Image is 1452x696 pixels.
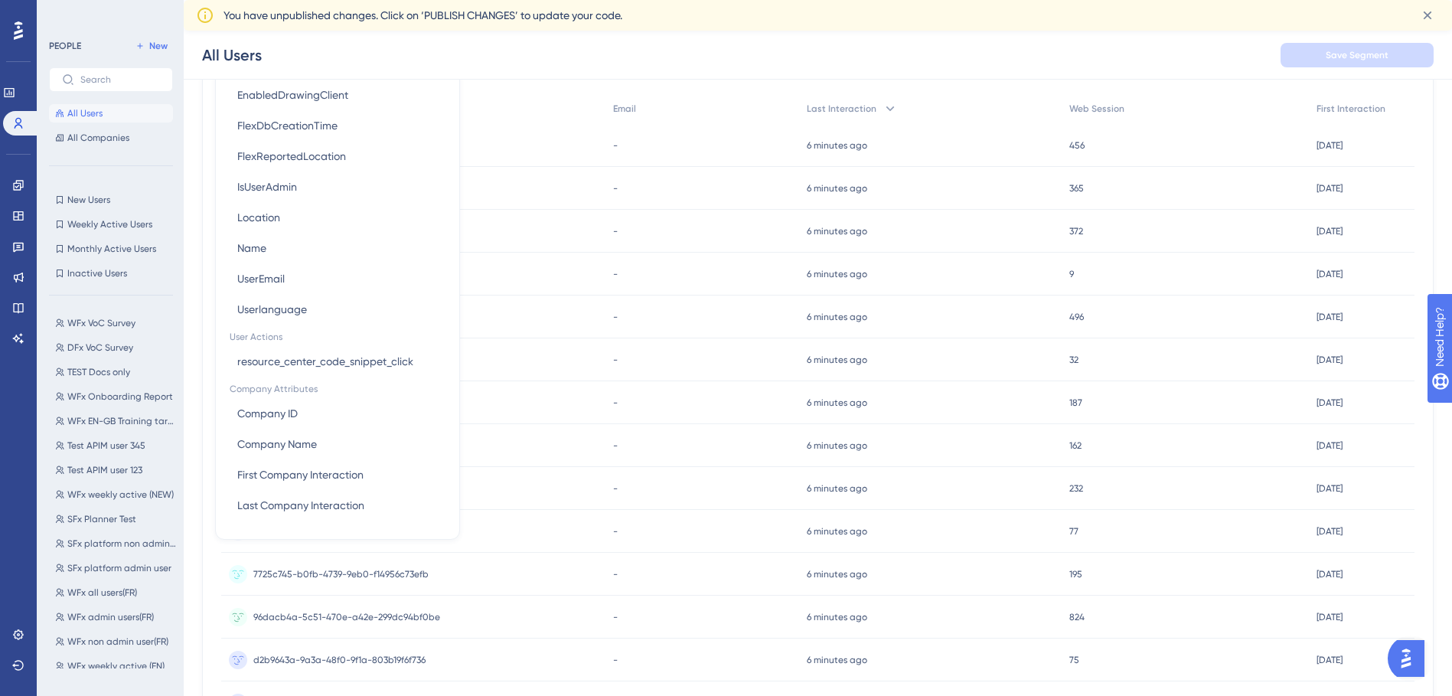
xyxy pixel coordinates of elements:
time: 6 minutes ago [807,269,867,279]
time: [DATE] [1317,526,1343,537]
span: IsUserAdmin [237,178,297,196]
time: [DATE] [1317,397,1343,408]
time: [DATE] [1317,183,1343,194]
button: Test APIM user 345 [49,436,182,455]
button: IsUserAdmin [225,172,450,202]
button: WFx weekly active (EN) [49,657,182,675]
button: Location [225,202,450,233]
button: UserEmail [225,263,450,294]
span: All Users [67,107,103,119]
button: SFx platform non admin user [49,534,182,553]
span: WFx Onboarding Report [67,390,173,403]
button: WFx EN-GB Training target [49,412,182,430]
button: Weekly Active Users [49,215,173,234]
span: - [613,568,618,580]
span: All Companies [67,132,129,144]
time: [DATE] [1317,440,1343,451]
button: All Users [49,104,173,123]
span: 187 [1069,397,1082,409]
span: WFx weekly active (EN) [67,660,165,672]
span: Need Help? [36,4,96,22]
iframe: UserGuiding AI Assistant Launcher [1388,636,1434,681]
span: FlexReportedLocation [237,147,346,165]
span: FlexDbCreationTime [237,116,338,135]
span: 7725c745-b0fb-4739-9eb0-f14956c73efb [253,568,429,580]
span: EnabledDrawingClient [237,86,348,104]
span: Location [237,208,280,227]
button: resource_center_code_snippet_click [225,346,450,377]
time: 6 minutes ago [807,183,867,194]
span: Weekly Active Users [67,218,152,230]
span: Email [613,103,636,115]
button: First Company Interaction [225,459,450,490]
span: Company Name [237,435,317,453]
time: 6 minutes ago [807,226,867,237]
time: 6 minutes ago [807,526,867,537]
span: 372 [1069,225,1083,237]
time: 6 minutes ago [807,355,867,365]
button: Test APIM user 123 [49,461,182,479]
time: [DATE] [1317,483,1343,494]
time: 6 minutes ago [807,569,867,580]
button: Userlanguage [225,294,450,325]
button: SFx Planner Test [49,510,182,528]
span: Last Company Interaction [237,496,364,515]
span: You have unpublished changes. Click on ‘PUBLISH CHANGES’ to update your code. [224,6,622,25]
button: SFx platform admin user [49,559,182,577]
span: - [613,225,618,237]
button: Inactive Users [49,264,173,283]
span: 824 [1069,611,1085,623]
button: Name [225,233,450,263]
button: All Companies [49,129,173,147]
span: TEST Docs only [67,366,130,378]
span: - [613,182,618,194]
button: Save Segment [1281,43,1434,67]
span: First Interaction [1317,103,1385,115]
time: 6 minutes ago [807,397,867,408]
time: 6 minutes ago [807,483,867,494]
span: WFx EN-GB Training target [67,415,176,427]
span: - [613,482,618,495]
button: Company ID [225,398,450,429]
button: Company Name [225,429,450,459]
span: Company ID [237,404,298,423]
time: 6 minutes ago [807,140,867,151]
button: FlexReportedLocation [225,141,450,172]
span: Test APIM user 345 [67,439,145,452]
button: New Users [49,191,173,209]
span: 9 [1069,268,1074,280]
button: EnabledDrawingClient [225,80,450,110]
span: 496 [1069,311,1084,323]
button: WFx weekly active (NEW) [49,485,182,504]
span: Inactive Users [67,267,127,279]
span: 96dacb4a-5c51-470e-a42e-299dc94bf0be [253,611,440,623]
button: Last Company Interaction [225,490,450,521]
span: - [613,439,618,452]
span: 365 [1069,182,1084,194]
span: New Users [67,194,110,206]
span: First Company Interaction [237,466,364,484]
time: [DATE] [1317,140,1343,151]
time: [DATE] [1317,569,1343,580]
span: Monthly Active Users [67,243,156,255]
button: FlexDbCreationTime [225,110,450,141]
span: 456 [1069,139,1085,152]
time: 6 minutes ago [807,312,867,322]
span: - [613,268,618,280]
button: New [130,37,173,55]
span: - [613,311,618,323]
span: 232 [1069,482,1083,495]
button: WFx all users(FR) [49,583,182,602]
button: WFx non admin user(FR) [49,632,182,651]
span: WFx weekly active (NEW) [67,489,174,501]
span: - [613,139,618,152]
time: [DATE] [1317,655,1343,665]
time: [DATE] [1317,226,1343,237]
time: [DATE] [1317,612,1343,622]
span: - [613,354,618,366]
button: Monthly Active Users [49,240,173,258]
span: 77 [1069,525,1078,538]
time: [DATE] [1317,355,1343,365]
time: [DATE] [1317,312,1343,322]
